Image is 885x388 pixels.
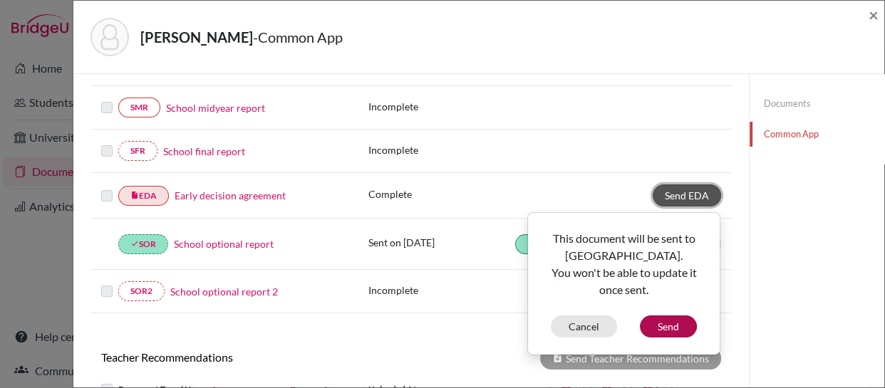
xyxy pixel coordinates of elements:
p: Complete [368,187,515,201]
span: - Common App [253,28,343,46]
a: Documents [750,91,884,116]
a: Common App [750,122,884,147]
a: School optional report [174,236,274,251]
a: SMR [118,98,160,117]
a: SFR [118,141,157,161]
a: SOR2 [118,281,165,301]
a: Send EDA [653,184,721,206]
i: insert_drive_file [130,191,139,199]
a: School optional report 2 [170,284,278,299]
h6: Teacher Recommendations [90,350,411,364]
a: doneCEFCAR [515,234,581,254]
p: This document will be sent to [GEOGRAPHIC_DATA]. You won't be able to update it once sent. [539,230,708,298]
p: Incomplete [368,283,515,298]
strong: [PERSON_NAME] [140,28,253,46]
i: done [130,239,139,248]
div: Send EDA [527,212,720,355]
a: School final report [163,144,245,159]
span: × [869,4,879,25]
p: Incomplete [368,142,515,157]
p: Incomplete [368,99,515,114]
span: Send EDA [665,189,709,201]
a: Early decision agreement [175,188,286,203]
button: Cancel [551,315,617,337]
a: doneSOR [118,234,168,254]
p: Sent on [DATE] [368,235,515,250]
button: Send [640,315,697,337]
a: School midyear report [166,100,265,115]
a: insert_drive_fileEDA [118,186,169,206]
button: Close [869,6,879,23]
div: Send Teacher Recommendations [540,347,721,369]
